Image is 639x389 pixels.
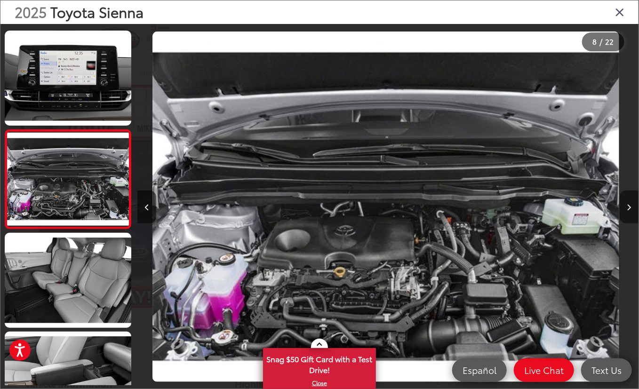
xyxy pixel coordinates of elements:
span: Snag $50 Gift Card with a Test Drive! [264,349,375,378]
button: Next image [620,191,639,223]
span: / [599,39,604,45]
img: 2025 Toyota Sienna XLE [6,133,130,226]
span: Toyota Sienna [50,1,144,22]
span: 22 [606,36,614,47]
img: 2025 Toyota Sienna XLE [3,30,133,127]
img: 2025 Toyota Sienna XLE [152,32,619,381]
i: Close gallery [615,6,624,18]
a: Live Chat [514,358,574,382]
a: Español [452,358,507,382]
span: Live Chat [519,364,568,376]
div: 2025 Toyota Sienna XLE 7 [136,32,637,381]
span: 2025 [15,1,47,22]
span: Español [458,364,501,376]
span: Text Us [587,364,626,376]
img: 2025 Toyota Sienna XLE [3,232,133,329]
a: Text Us [581,358,632,382]
span: 8 [593,36,597,47]
button: Previous image [137,191,156,223]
